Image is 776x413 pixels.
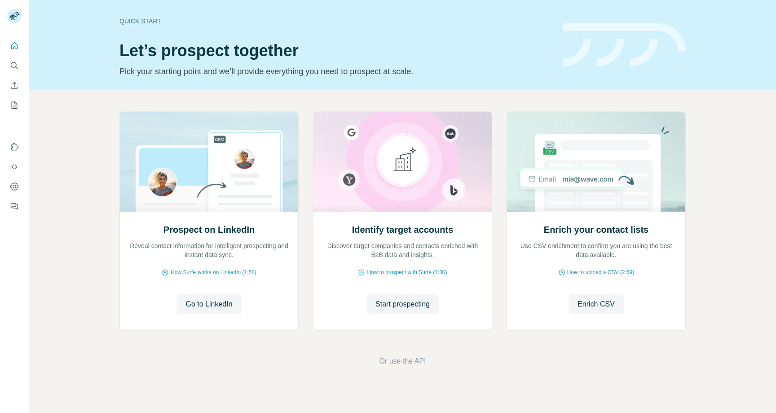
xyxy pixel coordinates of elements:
span: How to upload a CSV (2:59) [567,268,634,276]
button: Enrich CSV [569,294,624,314]
p: Pick your starting point and we’ll provide everything you need to prospect at scale. [119,65,552,78]
img: banner [563,23,686,67]
span: How to prospect with Surfe (1:30) [367,268,447,276]
div: Quick start [119,17,552,26]
button: Feedback [7,198,22,214]
span: Enrich CSV [578,299,615,310]
button: Use Surfe on LinkedIn [7,139,22,155]
button: Dashboard [7,178,22,195]
h2: Identify target accounts [352,223,454,236]
h2: Enrich your contact lists [544,223,648,236]
img: Identify target accounts [313,112,492,212]
img: Prospect on LinkedIn [119,112,299,212]
span: Start prospecting [375,299,430,310]
button: Or use the API [379,356,426,367]
button: Go to LinkedIn [176,294,241,314]
button: My lists [7,97,22,113]
button: Enrich CSV [7,77,22,93]
button: Start prospecting [366,294,439,314]
h1: Let’s prospect together [119,42,552,60]
button: Quick start [7,38,22,54]
img: Enrich your contact lists [507,112,686,212]
p: Discover target companies and contacts enriched with B2B data and insights. [322,241,483,259]
span: Go to LinkedIn [185,299,232,310]
p: Reveal contact information for intelligent prospecting and instant data sync. [129,241,289,259]
p: Use CSV enrichment to confirm you are using the best data available. [516,241,676,259]
button: Use Surfe API [7,159,22,175]
h2: Prospect on LinkedIn [163,223,255,236]
button: Search [7,58,22,74]
span: How Surfe works on LinkedIn (1:58) [171,268,256,276]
